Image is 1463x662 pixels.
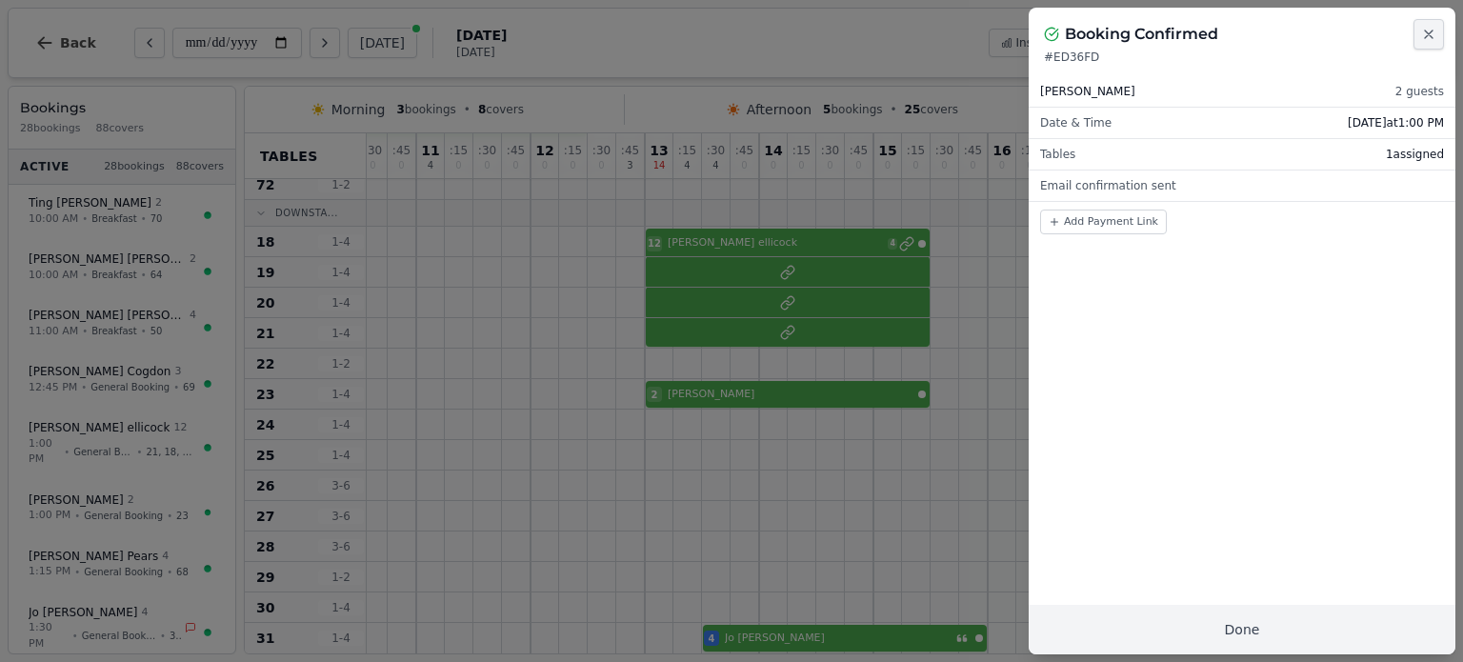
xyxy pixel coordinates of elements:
h2: Booking Confirmed [1065,23,1218,46]
span: Date & Time [1040,115,1112,130]
button: Add Payment Link [1040,210,1167,234]
p: # ED36FD [1044,50,1440,65]
span: [PERSON_NAME] [1040,84,1135,99]
span: 2 guests [1395,84,1444,99]
span: Tables [1040,147,1075,162]
button: Done [1029,605,1455,654]
span: [DATE] at 1:00 PM [1348,115,1444,130]
span: 1 assigned [1386,147,1444,162]
div: Email confirmation sent [1029,171,1455,201]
